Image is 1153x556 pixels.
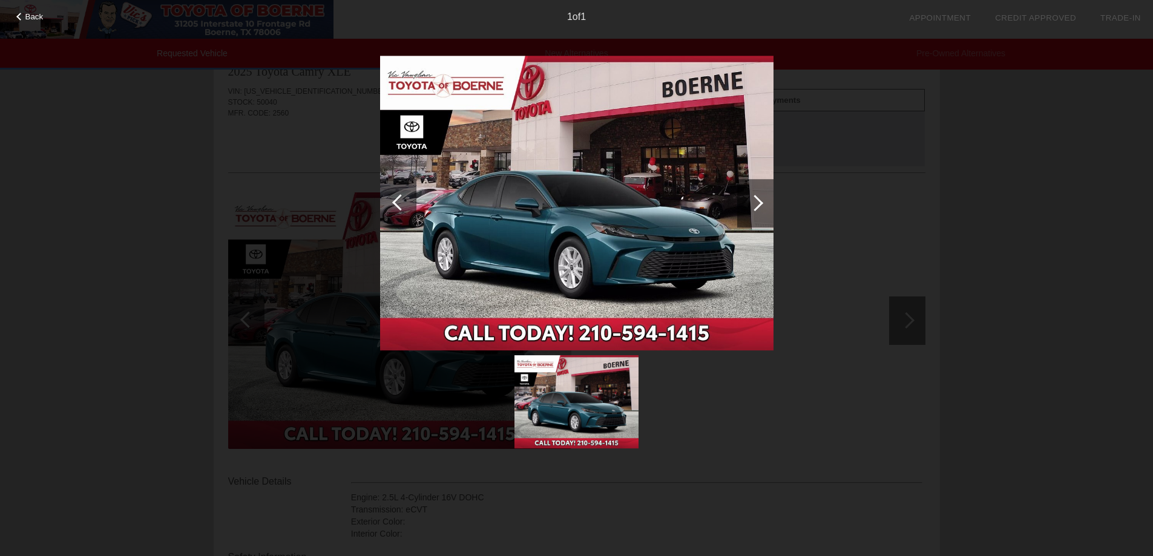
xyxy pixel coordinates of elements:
[514,355,639,448] img: image.aspx
[380,56,774,351] img: image.aspx
[995,13,1076,22] a: Credit Approved
[25,12,44,21] span: Back
[909,13,971,22] a: Appointment
[567,11,573,22] span: 1
[1100,13,1141,22] a: Trade-In
[580,11,586,22] span: 1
